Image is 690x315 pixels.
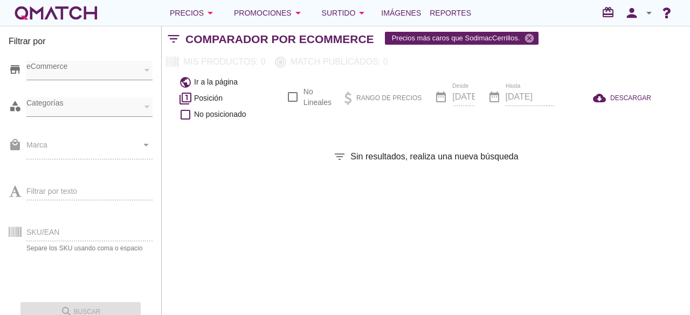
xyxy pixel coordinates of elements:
[179,76,192,89] i: public
[593,92,610,104] i: cloud_download
[204,6,217,19] i: arrow_drop_down
[350,150,518,163] span: Sin resultados, realiza una nueva búsqueda
[643,6,655,19] i: arrow_drop_down
[234,6,305,19] div: Promociones
[524,33,535,44] i: cancel
[322,6,369,19] div: Surtido
[377,2,425,24] a: Imágenes
[584,88,660,108] button: DESCARGAR
[333,150,346,163] i: filter_list
[170,6,217,19] div: Precios
[194,93,223,104] span: Posición
[194,109,246,120] span: No posicionado
[194,76,238,88] span: Ir a la página
[313,2,377,24] button: Surtido
[9,35,153,52] h3: Filtrar por
[161,2,225,24] button: Precios
[292,6,305,19] i: arrow_drop_down
[9,63,22,76] i: store
[13,2,99,24] a: white-qmatch-logo
[610,93,651,103] span: DESCARGAR
[9,100,22,113] i: category
[381,6,421,19] span: Imágenes
[225,2,313,24] button: Promociones
[179,108,192,121] i: check_box_outline_blank
[355,6,368,19] i: arrow_drop_down
[602,6,619,19] i: redeem
[430,6,471,19] span: Reportes
[425,2,475,24] a: Reportes
[385,30,539,47] span: Precios más caros que SodimacCerrillos.
[185,31,374,48] h2: Comparador por eCommerce
[303,86,332,108] label: No Lineales
[621,5,643,20] i: person
[179,92,192,105] i: filter_1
